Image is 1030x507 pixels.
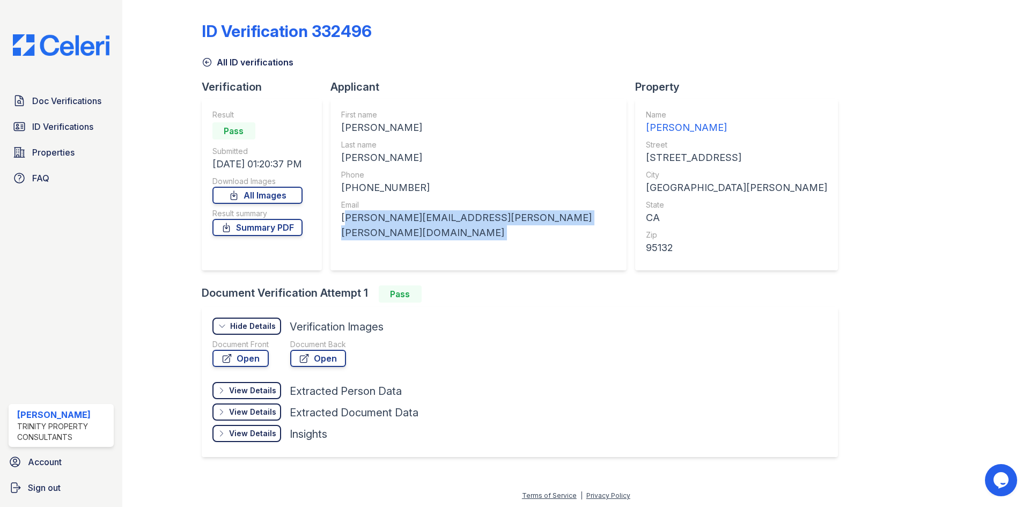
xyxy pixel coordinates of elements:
[646,240,827,255] div: 95132
[32,120,93,133] span: ID Verifications
[522,491,577,499] a: Terms of Service
[290,405,418,420] div: Extracted Document Data
[341,200,616,210] div: Email
[202,285,847,303] div: Document Verification Attempt 1
[32,172,49,185] span: FAQ
[229,428,276,439] div: View Details
[290,339,346,350] div: Document Back
[646,139,827,150] div: Street
[9,90,114,112] a: Doc Verifications
[635,79,847,94] div: Property
[341,150,616,165] div: [PERSON_NAME]
[212,219,303,236] a: Summary PDF
[32,146,75,159] span: Properties
[586,491,630,499] a: Privacy Policy
[646,120,827,135] div: [PERSON_NAME]
[212,208,303,219] div: Result summary
[202,56,293,69] a: All ID verifications
[341,139,616,150] div: Last name
[646,230,827,240] div: Zip
[212,122,255,139] div: Pass
[28,455,62,468] span: Account
[580,491,583,499] div: |
[4,477,118,498] a: Sign out
[212,109,303,120] div: Result
[290,350,346,367] a: Open
[646,109,827,120] div: Name
[9,116,114,137] a: ID Verifications
[202,79,330,94] div: Verification
[17,421,109,443] div: Trinity Property Consultants
[229,385,276,396] div: View Details
[212,187,303,204] a: All Images
[212,176,303,187] div: Download Images
[290,384,402,399] div: Extracted Person Data
[290,319,384,334] div: Verification Images
[290,427,327,442] div: Insights
[212,339,269,350] div: Document Front
[28,481,61,494] span: Sign out
[379,285,422,303] div: Pass
[9,167,114,189] a: FAQ
[646,170,827,180] div: City
[9,142,114,163] a: Properties
[212,146,303,157] div: Submitted
[212,157,303,172] div: [DATE] 01:20:37 PM
[17,408,109,421] div: [PERSON_NAME]
[341,180,616,195] div: [PHONE_NUMBER]
[230,321,276,332] div: Hide Details
[212,350,269,367] a: Open
[202,21,372,41] div: ID Verification 332496
[646,150,827,165] div: [STREET_ADDRESS]
[646,109,827,135] a: Name [PERSON_NAME]
[341,120,616,135] div: [PERSON_NAME]
[341,210,616,240] div: [PERSON_NAME][EMAIL_ADDRESS][PERSON_NAME][PERSON_NAME][DOMAIN_NAME]
[341,109,616,120] div: First name
[341,170,616,180] div: Phone
[330,79,635,94] div: Applicant
[4,34,118,56] img: CE_Logo_Blue-a8612792a0a2168367f1c8372b55b34899dd931a85d93a1a3d3e32e68fde9ad4.png
[4,451,118,473] a: Account
[646,200,827,210] div: State
[646,210,827,225] div: CA
[985,464,1019,496] iframe: chat widget
[229,407,276,417] div: View Details
[646,180,827,195] div: [GEOGRAPHIC_DATA][PERSON_NAME]
[32,94,101,107] span: Doc Verifications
